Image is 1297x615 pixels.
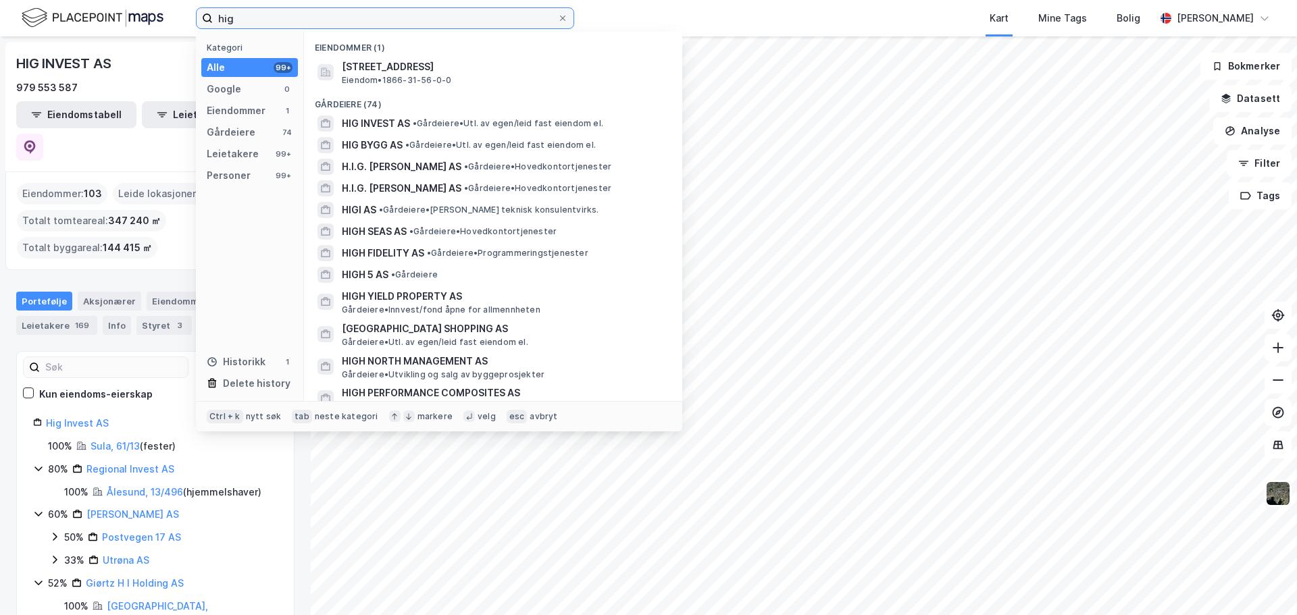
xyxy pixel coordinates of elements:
div: Styret [136,316,192,335]
span: HIGH PERFORMANCE COMPOSITES AS [342,385,666,401]
div: nytt søk [246,411,282,422]
div: 3 [173,319,186,332]
button: Leietakertabell [142,101,262,128]
span: Gårdeiere • Hovedkontortjenester [464,161,611,172]
div: Kart [990,10,1009,26]
div: Eiendommer (1) [304,32,682,56]
div: 33% [64,552,84,568]
div: Mine Tags [1038,10,1087,26]
div: Totalt byggareal : [17,237,157,259]
div: Leietakere [16,316,97,335]
span: HIGH SEAS AS [342,223,407,240]
span: HIGH YIELD PROPERTY AS [342,288,666,304]
div: Eiendommer [207,103,265,119]
img: 9k= [1265,481,1291,506]
a: Ålesund, 13/496 [107,486,183,498]
input: Søk [40,357,188,377]
input: Søk på adresse, matrikkel, gårdeiere, leietakere eller personer [213,8,557,28]
button: Eiendomstabell [16,101,136,128]
span: H.I.G. [PERSON_NAME] AS [342,180,461,196]
span: Gårdeiere • Hovedkontortjenester [464,183,611,194]
span: HIGH NORTH MANAGEMENT AS [342,353,666,369]
span: 103 [84,186,102,202]
div: 1 [282,105,293,116]
div: Leide lokasjoner : [113,183,209,205]
a: Postvegen 17 AS [102,531,181,543]
div: 100% [48,438,72,454]
div: Eiendommer [147,292,235,311]
span: • [464,161,468,171]
div: ( hjemmelshaver ) [107,484,261,500]
span: Gårdeiere • Innvest/fond åpne for allmennheten [342,304,540,315]
div: 0 [282,84,293,95]
div: 60% [48,506,68,523]
div: Kategori [207,43,298,53]
span: Eiendom • 1866-31-56-0-0 [342,75,451,86]
div: avbryt [530,411,557,422]
div: 80% [48,461,68,477]
div: Eiendommer : [17,183,107,205]
button: Tags [1229,182,1292,209]
span: 144 415 ㎡ [103,240,152,256]
div: 99+ [274,62,293,73]
span: Gårdeiere [391,269,438,280]
span: • [464,183,468,193]
div: 52% [48,575,68,591]
span: • [427,248,431,258]
div: 99+ [274,149,293,159]
span: HIG BYGG AS [342,137,403,153]
button: Datasett [1209,85,1292,112]
span: Gårdeiere • Hovedkontortjenester [409,226,557,237]
span: [STREET_ADDRESS] [342,59,666,75]
div: Totalt tomteareal : [17,210,166,232]
a: Sula, 61/13 [91,440,140,452]
div: 979 553 587 [16,80,78,96]
span: [GEOGRAPHIC_DATA] SHOPPING AS [342,321,666,337]
div: Info [103,316,131,335]
div: Kun eiendoms-eierskap [39,386,153,402]
a: [PERSON_NAME] AS [86,508,179,520]
span: HIG INVEST AS [342,115,410,132]
div: markere [417,411,453,422]
span: H.I.G. [PERSON_NAME] AS [342,159,461,175]
div: [PERSON_NAME] [1177,10,1254,26]
img: logo.f888ab2527a4732fd821a326f86c7f29.svg [22,6,163,30]
div: tab [292,410,312,423]
span: • [405,140,409,150]
div: Portefølje [16,292,72,311]
div: 99+ [274,170,293,181]
span: HIGH 5 AS [342,267,388,283]
div: 74 [282,127,293,138]
div: ( fester ) [91,438,176,454]
span: Gårdeiere • Utvikling og salg av byggeprosjekter [342,369,544,380]
a: Utrøna AS [103,554,149,566]
span: HIGI AS [342,202,376,218]
div: 100% [64,484,88,500]
span: Gårdeiere • [PERSON_NAME] teknisk konsulentvirks. [379,205,599,215]
span: • [413,118,417,128]
div: Bolig [1117,10,1140,26]
div: 169 [72,319,92,332]
div: esc [507,410,528,423]
button: Filter [1227,150,1292,177]
div: Delete history [223,375,290,392]
span: Gårdeiere • Utl. av egen/leid fast eiendom el. [413,118,603,129]
div: 1 [282,356,293,367]
div: Leietakere [207,146,259,162]
a: Regional Invest AS [86,463,174,475]
span: HIGH FIDELITY AS [342,245,424,261]
button: Analyse [1213,117,1292,144]
span: Gårdeiere • Utl. av egen/leid fast eiendom el. [342,337,528,348]
div: Gårdeiere [207,124,255,140]
div: Historikk [207,354,265,370]
span: Gårdeiere • Programmeringstjenester [427,248,588,259]
div: Google [207,81,241,97]
span: • [379,205,383,215]
div: Ctrl + k [207,410,243,423]
button: Bokmerker [1200,53,1292,80]
iframe: Chat Widget [1229,550,1297,615]
div: HIG INVEST AS [16,53,113,74]
span: • [409,226,413,236]
div: Alle [207,59,225,76]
